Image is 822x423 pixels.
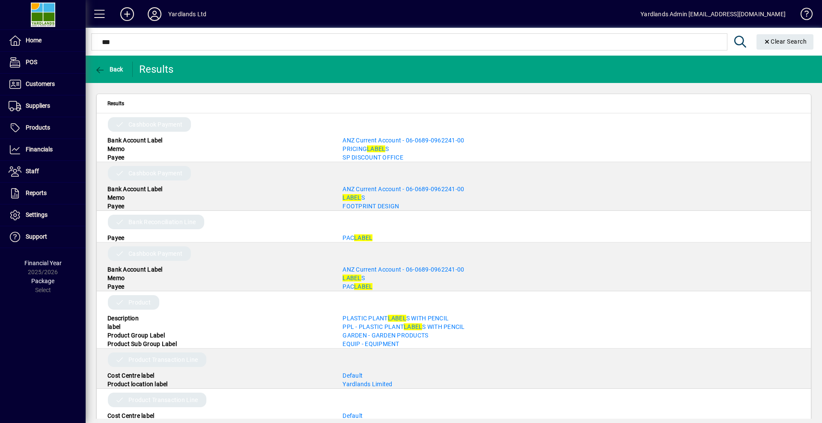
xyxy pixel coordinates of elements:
[101,193,336,202] div: Memo
[342,145,389,152] span: PRICING S
[342,372,363,379] a: Default
[101,274,336,282] div: Memo
[26,146,53,153] span: Financials
[342,194,361,201] em: LABEL
[113,6,141,22] button: Add
[128,249,182,258] span: Cashbook Payment
[128,396,198,404] span: Product Transaction Line
[4,183,86,204] a: Reports
[342,323,465,330] span: PPL - PLASTIC PLANT S WITH PENCIL
[342,154,403,161] a: SP DISCOUNT OFFICE
[342,266,464,273] a: ANZ Current Account - 06-0689-0962241-00
[24,260,62,266] span: Financial Year
[26,59,37,65] span: POS
[342,234,372,241] a: PACLABEL
[4,161,86,182] a: Staff
[342,203,399,210] a: FOOTPRINT DESIGN
[342,412,363,419] a: Default
[342,332,428,339] a: GARDEN - GARDEN PRODUCTS
[342,275,365,281] a: LABELS
[101,265,336,274] div: Bank Account Label
[101,380,336,388] div: Product location label
[128,120,182,129] span: Cashbook Payment
[342,137,464,144] a: ANZ Current Account - 06-0689-0962241-00
[342,323,465,330] a: PPL - PLASTIC PLANTLABELS WITH PENCIL
[95,66,123,73] span: Back
[4,95,86,117] a: Suppliers
[342,275,365,281] span: S
[101,202,336,210] div: Payee
[4,52,86,73] a: POS
[367,145,385,152] em: LABEL
[4,226,86,248] a: Support
[640,7,786,21] div: Yardlands Admin [EMAIL_ADDRESS][DOMAIN_NAME]
[342,315,449,322] span: PLASTIC PLANT S WITH PENCIL
[101,411,336,420] div: Cost Centre label
[794,2,811,30] a: Knowledge Base
[4,139,86,160] a: Financials
[101,136,336,145] div: Bank Account Label
[128,169,182,177] span: Cashbook Payment
[26,189,47,196] span: Reports
[342,381,392,388] a: Yardlands Limited
[342,186,464,192] a: ANZ Current Account - 06-0689-0962241-00
[31,278,54,284] span: Package
[342,194,365,201] span: S
[4,117,86,139] a: Products
[354,283,372,290] em: LABEL
[26,233,47,240] span: Support
[101,185,336,193] div: Bank Account Label
[101,340,336,348] div: Product Sub Group Label
[342,194,365,201] a: LABELS
[92,62,125,77] button: Back
[342,283,372,290] a: PACLABEL
[26,37,42,44] span: Home
[4,204,86,226] a: Settings
[26,211,48,218] span: Settings
[26,124,50,131] span: Products
[26,102,50,109] span: Suppliers
[101,371,336,380] div: Cost Centre label
[101,153,336,162] div: Payee
[101,331,336,340] div: Product Group Label
[342,283,372,290] span: PAC
[168,7,206,21] div: Yardlands Ltd
[342,340,399,347] a: EQUIP - EQUIPMENT
[342,275,361,281] em: LABEL
[101,322,336,331] div: label
[128,218,196,226] span: Bank Reconciliation Line
[26,168,39,175] span: Staff
[342,145,389,152] a: PRICINGLABELS
[101,282,336,291] div: Payee
[763,38,807,45] span: Clear Search
[107,99,124,108] span: Results
[26,80,55,87] span: Customers
[101,234,336,242] div: Payee
[139,62,176,76] div: Results
[141,6,168,22] button: Profile
[4,30,86,51] a: Home
[756,34,814,50] button: Clear
[4,74,86,95] a: Customers
[128,355,198,364] span: Product Transaction Line
[404,323,422,330] em: LABEL
[342,315,449,322] a: PLASTIC PLANTLABELS WITH PENCIL
[354,234,372,241] em: LABEL
[86,62,133,77] app-page-header-button: Back
[128,298,151,307] span: Product
[101,314,336,322] div: Description
[101,145,336,153] div: Memo
[342,234,372,241] span: PAC
[388,315,406,322] em: LABEL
